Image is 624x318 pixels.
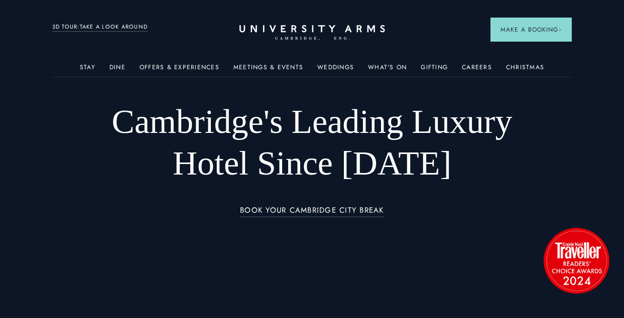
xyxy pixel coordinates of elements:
[239,25,385,41] a: Home
[104,101,520,184] h1: Cambridge's Leading Luxury Hotel Since [DATE]
[462,64,492,77] a: Careers
[140,64,219,77] a: Offers & Experiences
[240,206,384,218] a: BOOK YOUR CAMBRIDGE CITY BREAK
[317,64,354,77] a: Weddings
[539,223,614,298] img: image-2524eff8f0c5d55edbf694693304c4387916dea5-1501x1501-png
[558,28,562,32] img: Arrow icon
[233,64,303,77] a: Meetings & Events
[490,18,572,42] button: Make a BookingArrow icon
[109,64,126,77] a: Dine
[506,64,544,77] a: Christmas
[80,64,95,77] a: Stay
[368,64,407,77] a: What's On
[501,25,562,34] span: Make a Booking
[52,23,148,32] a: 3D TOUR:TAKE A LOOK AROUND
[421,64,448,77] a: Gifting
